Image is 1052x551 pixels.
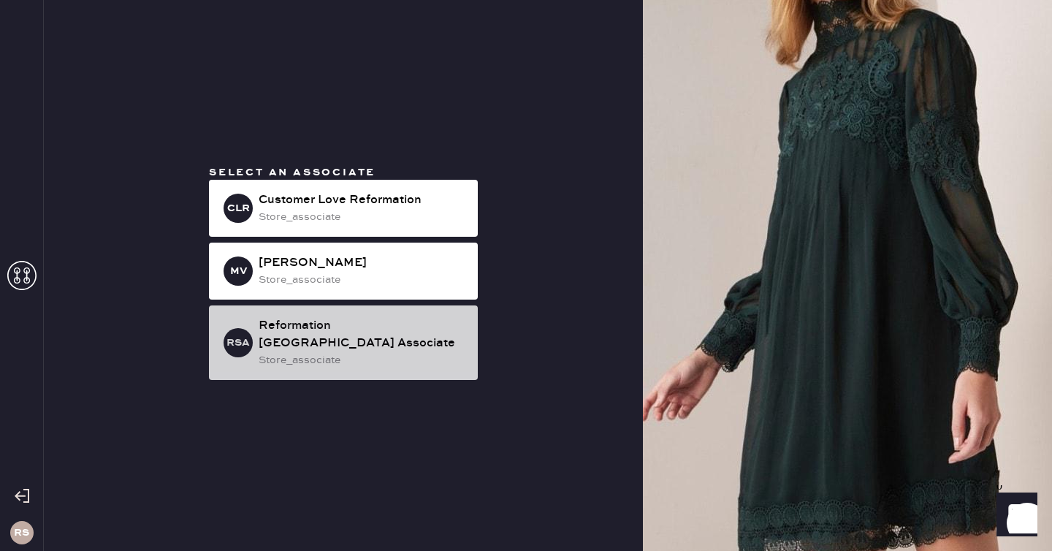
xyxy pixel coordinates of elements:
[983,485,1045,548] iframe: Front Chat
[259,191,466,209] div: Customer Love Reformation
[14,528,29,538] h3: RS
[259,317,466,352] div: Reformation [GEOGRAPHIC_DATA] Associate
[230,266,247,276] h3: MV
[259,352,466,368] div: store_associate
[227,203,250,213] h3: CLR
[259,272,466,288] div: store_associate
[209,166,376,179] span: Select an associate
[259,209,466,225] div: store_associate
[259,254,466,272] div: [PERSON_NAME]
[226,338,250,348] h3: RSA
